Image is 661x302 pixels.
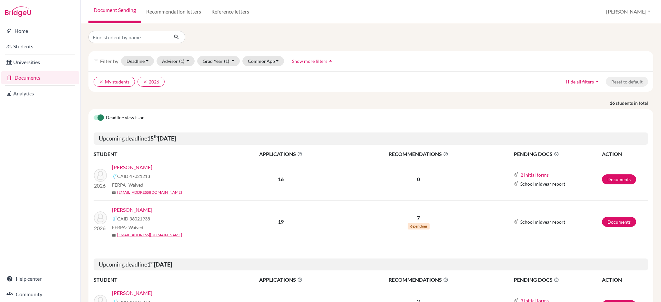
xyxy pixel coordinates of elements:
h5: Upcoming deadline [94,132,648,145]
button: Advisor(1) [157,56,195,66]
span: CAID 47021213 [117,173,150,180]
span: Deadline view is on [106,114,145,122]
button: Deadline [121,56,154,66]
span: (1) [179,58,184,64]
span: 6 pending [408,223,430,229]
span: School midyear report [520,180,565,187]
span: RECOMMENDATIONS [339,276,498,284]
p: 2026 [94,224,107,232]
span: PENDING DOCS [514,276,601,284]
a: [EMAIL_ADDRESS][DOMAIN_NAME] [117,232,182,238]
span: mail [112,191,116,195]
button: CommonApp [242,56,284,66]
a: [PERSON_NAME] [112,163,152,171]
i: filter_list [94,58,99,63]
button: 2 initial forms [520,171,549,179]
span: (1) [224,58,229,64]
span: Hide all filters [566,79,594,84]
input: Find student by name... [88,31,168,43]
span: APPLICATIONS [223,150,339,158]
span: Show more filters [292,58,327,64]
img: Common App logo [514,219,519,224]
span: - Waived [126,182,143,188]
span: School midyear report [520,219,565,225]
p: 2026 [94,182,107,190]
p: 0 [339,175,498,183]
a: Home [1,24,79,37]
img: Bridge-U [5,6,31,17]
a: [PERSON_NAME] [112,206,152,214]
img: Common App logo [514,181,519,186]
span: FERPA [112,224,143,231]
span: CAID 36021938 [117,215,150,222]
p: 7 [339,214,498,222]
span: Filter by [100,58,118,64]
h5: Upcoming deadline [94,258,648,271]
span: FERPA [112,181,143,188]
button: [PERSON_NAME] [603,5,653,18]
strong: 16 [610,100,616,106]
img: Common App logo [514,172,519,177]
button: Show more filtersarrow_drop_up [287,56,339,66]
sup: st [150,260,154,265]
button: Hide all filtersarrow_drop_up [560,77,606,87]
b: 1 [DATE] [147,261,172,268]
button: Grad Year(1) [197,56,240,66]
a: [PERSON_NAME] [112,289,152,297]
button: Reset to default [606,77,648,87]
span: students in total [616,100,653,106]
a: [EMAIL_ADDRESS][DOMAIN_NAME] [117,190,182,195]
img: Common App logo [112,174,117,179]
i: arrow_drop_up [594,78,600,85]
span: PENDING DOCS [514,150,601,158]
a: Documents [1,71,79,84]
img: Common App logo [112,216,117,221]
b: 19 [278,219,284,225]
th: ACTION [602,150,648,158]
i: arrow_drop_up [327,58,334,64]
button: clear2026 [137,77,165,87]
a: Analytics [1,87,79,100]
a: Documents [602,217,636,227]
a: Community [1,288,79,301]
th: STUDENT [94,150,223,158]
img: Lin, Jolie [94,169,107,182]
img: Teoh, Samuel [94,211,107,224]
th: ACTION [602,276,648,284]
i: clear [99,80,104,84]
button: clearMy students [94,77,135,87]
span: APPLICATIONS [223,276,339,284]
span: RECOMMENDATIONS [339,150,498,158]
th: STUDENT [94,276,223,284]
a: Students [1,40,79,53]
a: Help center [1,272,79,285]
a: Universities [1,56,79,69]
sup: th [154,134,158,139]
i: clear [143,80,147,84]
b: 16 [278,176,284,182]
span: - Waived [126,225,143,230]
a: Documents [602,174,636,184]
b: 15 [DATE] [147,135,176,142]
span: mail [112,233,116,237]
